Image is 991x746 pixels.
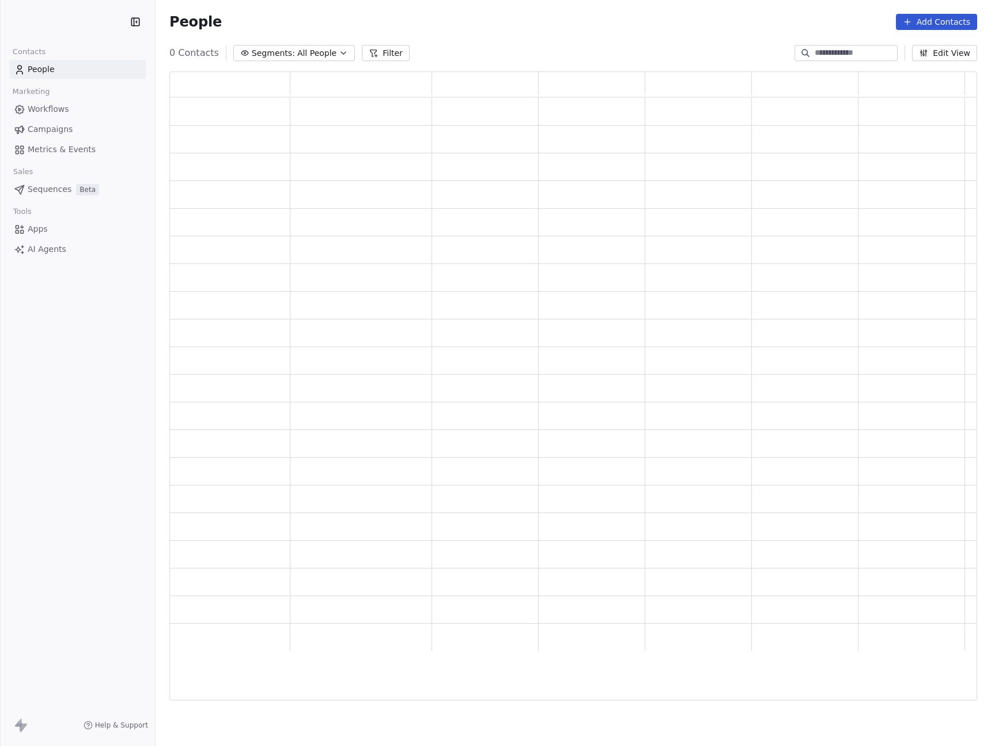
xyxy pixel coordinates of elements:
span: 0 Contacts [169,46,219,60]
a: Campaigns [9,120,146,139]
a: SequencesBeta [9,180,146,199]
span: Apps [28,223,48,235]
button: Edit View [912,45,977,61]
span: People [169,13,222,31]
a: Help & Support [84,721,148,730]
a: Apps [9,220,146,239]
span: Segments: [252,47,295,59]
span: Sequences [28,183,71,195]
span: Help & Support [95,721,148,730]
span: People [28,63,55,76]
button: Add Contacts [896,14,977,30]
span: Sales [8,163,38,180]
a: AI Agents [9,240,146,259]
span: Campaigns [28,123,73,135]
span: Contacts [7,43,51,61]
span: Metrics & Events [28,144,96,156]
span: Tools [8,203,36,220]
button: Filter [362,45,410,61]
a: Metrics & Events [9,140,146,159]
span: Marketing [7,83,55,100]
a: People [9,60,146,79]
span: All People [297,47,336,59]
span: Workflows [28,103,69,115]
a: Workflows [9,100,146,119]
span: Beta [76,184,99,195]
span: AI Agents [28,243,66,255]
